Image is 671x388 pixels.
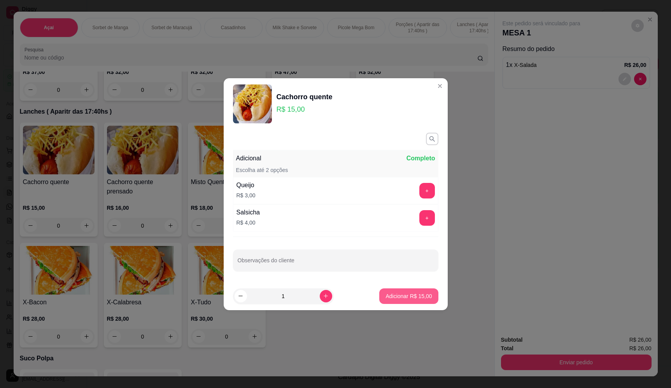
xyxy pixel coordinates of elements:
button: increase-product-quantity [320,290,332,302]
p: R$ 4,00 [237,219,260,226]
button: Adicionar R$ 15,00 [379,288,438,304]
button: Close [434,80,446,92]
button: add [419,210,435,226]
p: R$ 15,00 [277,104,333,115]
button: decrease-product-quantity [235,290,247,302]
p: Adicionar R$ 15,00 [385,292,432,300]
p: R$ 3,00 [237,191,256,199]
p: Completo [406,154,435,163]
img: product-image [233,84,272,123]
div: Salsicha [237,208,260,217]
input: Observações do cliente [238,260,434,267]
div: Cachorro quente [277,91,333,102]
div: Queijo [237,181,256,190]
p: Escolha até 2 opções [236,166,288,174]
button: add [419,183,435,198]
p: Adicional [236,154,261,163]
